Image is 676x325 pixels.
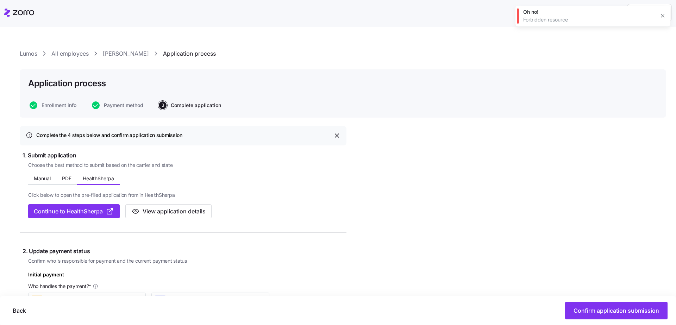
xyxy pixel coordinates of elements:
[42,103,76,108] span: Enrollment info
[565,302,668,319] button: Confirm application submission
[23,151,346,160] span: 1. Submit application
[523,16,655,23] div: Forbidden resource
[159,101,221,109] button: 3Complete application
[28,192,175,199] span: Click below to open the pre-filled application from in HealthSherpa
[20,49,37,58] a: Lumos
[104,103,143,108] span: Payment method
[28,271,64,281] div: Initial payment
[36,132,333,139] div: Complete the 4 steps below and confirm application submission
[103,49,149,58] a: [PERSON_NAME]
[7,302,32,319] button: Back
[90,101,143,109] a: Payment method
[163,49,216,58] a: Application process
[23,247,346,256] span: 2. Update payment status
[62,176,71,181] span: PDF
[28,162,173,169] span: Choose the best method to submit based on the carrier and state
[574,306,659,315] span: Confirm application submission
[34,176,51,181] span: Manual
[157,101,221,109] a: 3Complete application
[51,49,89,58] a: All employees
[171,103,221,108] span: Complete application
[125,204,212,218] button: View application details
[143,207,206,215] span: View application details
[159,101,167,109] span: 3
[30,101,76,109] button: Enrollment info
[28,283,91,290] span: Who handles the payment? *
[92,101,143,109] button: Payment method
[28,204,120,218] button: Continue to HealthSherpa
[523,8,655,15] div: Oh no!
[28,78,106,89] h1: Application process
[13,306,26,315] span: Back
[34,207,103,215] span: Continue to HealthSherpa
[28,257,346,264] span: Confirm who is responsible for payment and the current payment status
[83,176,114,181] span: HealthSherpa
[28,101,76,109] a: Enrollment info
